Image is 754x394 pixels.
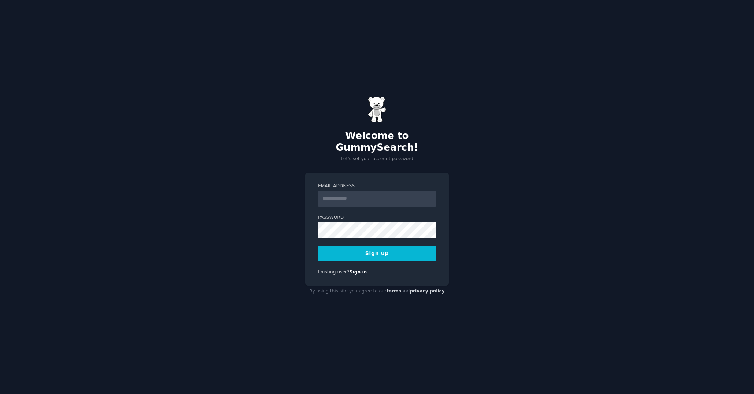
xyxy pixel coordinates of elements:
a: Sign in [350,269,367,275]
label: Email Address [318,183,436,189]
span: Existing user? [318,269,350,275]
div: By using this site you agree to our and [305,286,449,297]
img: Gummy Bear [368,97,386,122]
p: Let's set your account password [305,156,449,162]
button: Sign up [318,246,436,261]
label: Password [318,214,436,221]
a: terms [387,288,401,294]
a: privacy policy [410,288,445,294]
h2: Welcome to GummySearch! [305,130,449,153]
